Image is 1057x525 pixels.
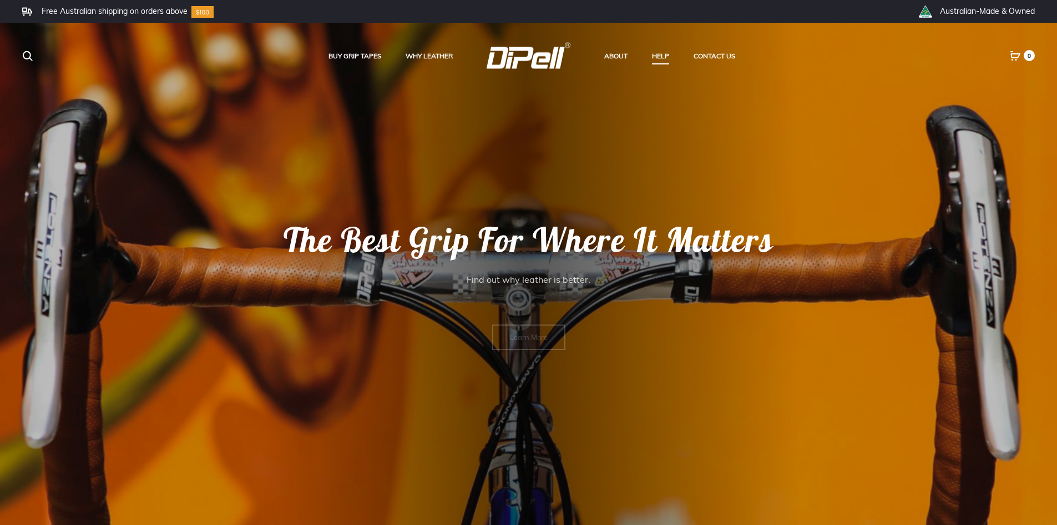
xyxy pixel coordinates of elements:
a: Why Leather [406,49,453,63]
rs-layer: Find out why leather is better. [185,270,872,289]
img: th_right_icon2.png [918,6,932,18]
a: Buy Grip Tapes [328,49,381,63]
img: Group-10.svg [191,6,214,18]
img: Frame.svg [22,7,32,16]
span: 0 [1024,50,1035,61]
img: DiPell [486,42,571,68]
a: About [604,49,628,63]
a: 0 [1010,51,1021,61]
li: Free Australian shipping on orders above [42,6,188,16]
rs-layer: The Best Grip For Where It Matters [185,219,873,261]
a: Contact Us [694,49,735,63]
a: Learn More [492,324,565,350]
li: Australian-Made & Owned [940,6,1035,16]
a: Help [652,49,669,63]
